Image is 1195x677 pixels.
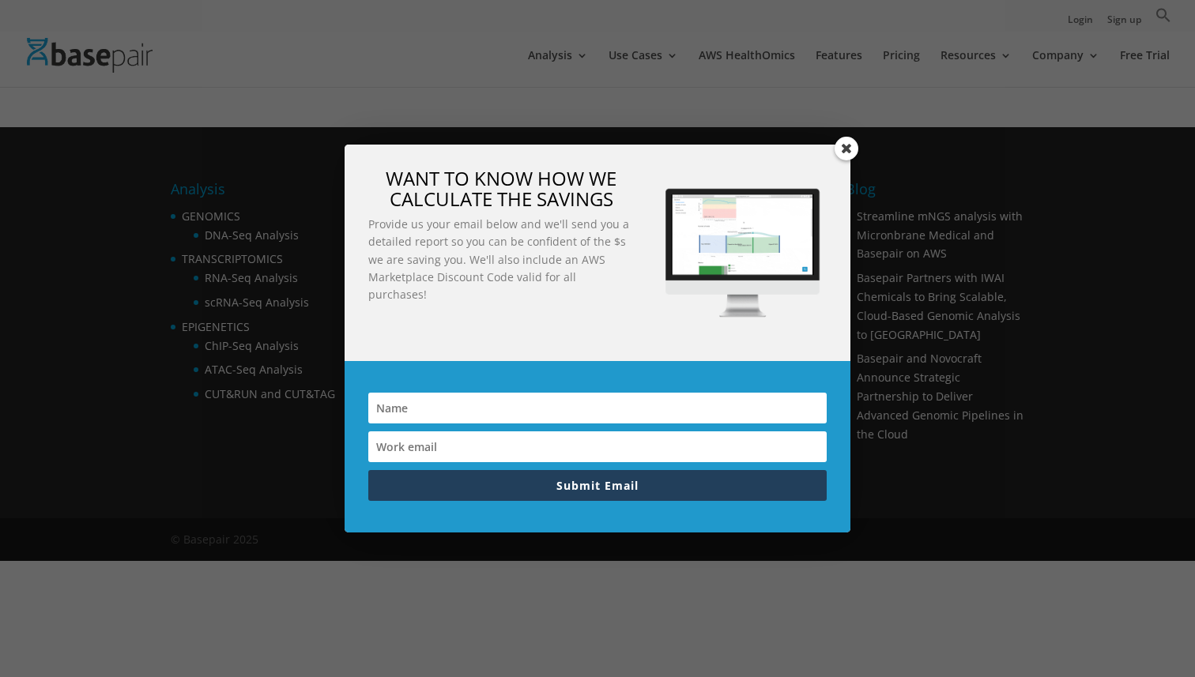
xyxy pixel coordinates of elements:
[386,165,616,212] span: WANT TO KNOW HOW WE CALCULATE THE SAVINGS
[368,393,827,423] input: Name
[368,470,827,501] button: Submit Email
[368,216,634,304] p: Provide us your email below and we'll send you a detailed report so you can be confident of the $...
[556,478,639,493] span: Submit Email
[368,431,827,462] input: Work email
